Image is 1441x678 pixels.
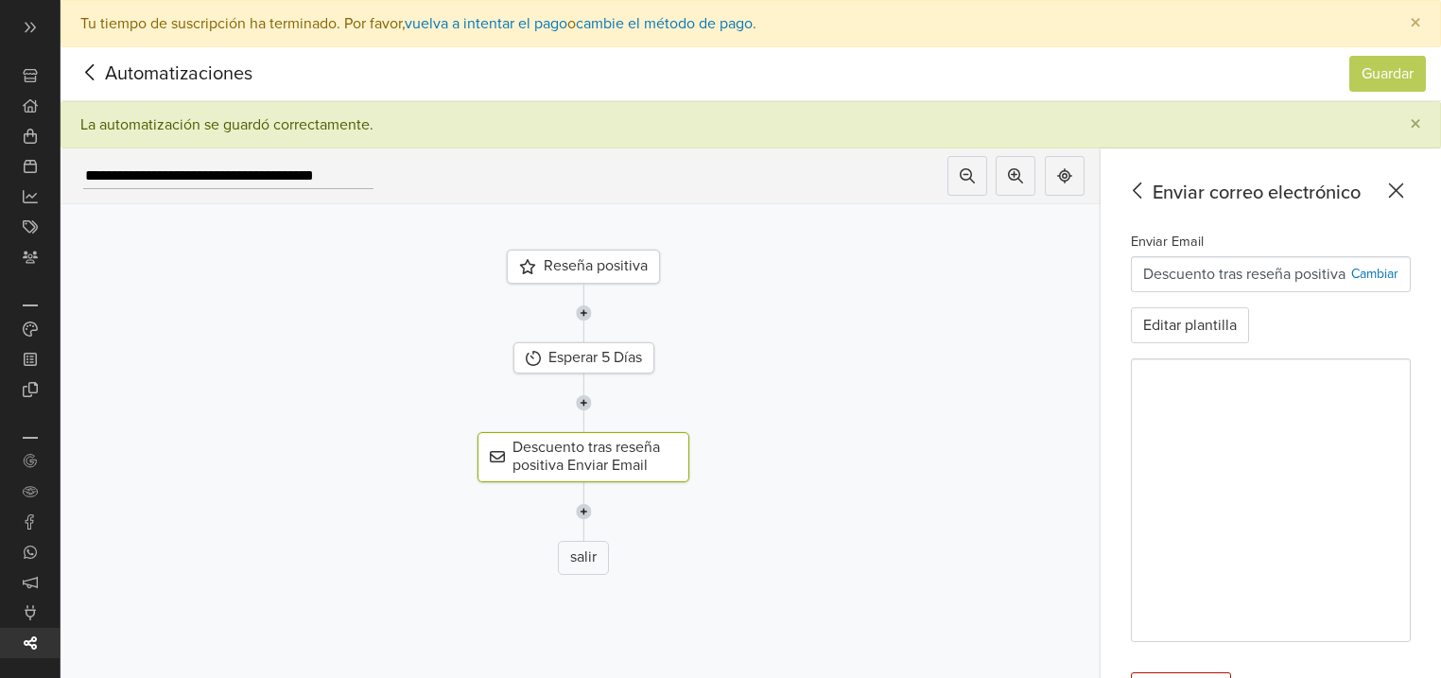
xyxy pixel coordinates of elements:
[1410,111,1421,138] span: ×
[1123,179,1411,207] div: Enviar correo electrónico
[1131,232,1204,252] label: Enviar Email
[513,342,654,374] div: Esperar 5 Días
[1132,359,1410,641] iframe: Descuento tras reseña positiva
[405,14,567,33] a: vuelva a intentar el pago
[1410,9,1421,37] span: ×
[80,115,373,134] div: La automatización se guardó correctamente.
[477,432,689,481] div: Descuento tras reseña positiva Enviar Email
[507,250,660,284] div: Reseña positiva
[23,437,38,439] p: Integraciones
[23,304,38,306] p: Personalización
[1391,1,1440,46] button: Close
[1131,307,1249,343] button: Editar plantilla
[1351,264,1398,284] p: Cambiar
[1143,263,1346,286] p: Descuento tras reseña positiva
[576,14,753,33] a: cambie el método de pago
[576,284,592,342] img: line-7960e5f4d2b50ad2986e.svg
[576,482,592,541] img: line-7960e5f4d2b50ad2986e.svg
[76,60,223,88] span: Automatizaciones
[558,541,609,575] div: salir
[576,374,592,432] img: line-7960e5f4d2b50ad2986e.svg
[1349,56,1426,92] button: Guardar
